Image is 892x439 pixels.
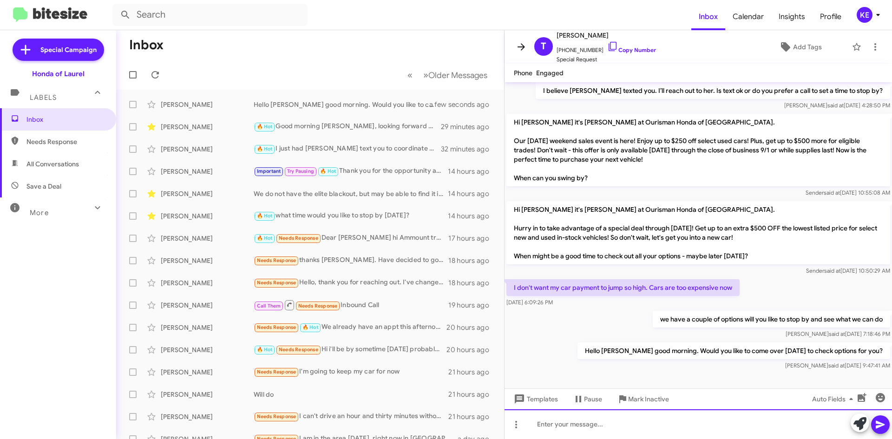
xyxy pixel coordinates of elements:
[254,299,448,311] div: Inbound Call
[428,70,487,80] span: Older Messages
[254,166,448,177] div: Thank you for the opportunity and congratulations!!!
[805,391,864,407] button: Auto Fields
[254,144,441,154] div: I just had [PERSON_NAME] text you to coordinate a good time. Please let her know your availabilit...
[302,324,318,330] span: 🔥 Hot
[512,391,558,407] span: Templates
[514,69,532,77] span: Phone
[257,303,281,309] span: Call Them
[32,69,85,79] div: Honda of Laurel
[653,311,890,328] p: we have a couple of options will you like to stop by and see what we can do
[448,256,497,265] div: 18 hours ago
[786,330,890,337] span: [PERSON_NAME] [DATE] 7:18:46 PM
[254,233,448,243] div: Dear [PERSON_NAME] hi Ammount trade on my car This is problem if my car is can trade by 38000 the...
[506,201,890,264] p: Hi [PERSON_NAME] it's [PERSON_NAME] at Ourisman Honda of [GEOGRAPHIC_DATA]. Hurry in to take adva...
[448,301,497,310] div: 19 hours ago
[752,39,847,55] button: Add Tags
[30,209,49,217] span: More
[448,167,497,176] div: 14 hours ago
[254,322,446,333] div: We already have an appt this afternoon.
[691,3,725,30] a: Inbox
[257,235,273,241] span: 🔥 Hot
[161,278,254,288] div: [PERSON_NAME]
[407,69,413,81] span: «
[257,124,273,130] span: 🔥 Hot
[257,213,273,219] span: 🔥 Hot
[402,66,418,85] button: Previous
[257,369,296,375] span: Needs Response
[441,122,497,131] div: 29 minutes ago
[784,102,890,109] span: [PERSON_NAME] [DATE] 4:28:50 PM
[628,391,669,407] span: Mark Inactive
[857,7,872,23] div: KE
[541,39,546,54] span: T
[161,144,254,154] div: [PERSON_NAME]
[448,367,497,377] div: 21 hours ago
[298,303,338,309] span: Needs Response
[423,69,428,81] span: »
[557,30,656,41] span: [PERSON_NAME]
[446,345,497,354] div: 20 hours ago
[725,3,771,30] a: Calendar
[26,182,61,191] span: Save a Deal
[448,412,497,421] div: 21 hours ago
[448,189,497,198] div: 14 hours ago
[448,211,497,221] div: 14 hours ago
[257,146,273,152] span: 🔥 Hot
[254,411,448,422] div: I can't drive an hour and thirty minutes without knowing what the bottom line number is
[806,267,890,274] span: Sender [DATE] 10:50:29 AM
[828,362,845,369] span: said at
[446,323,497,332] div: 20 hours ago
[505,391,565,407] button: Templates
[257,324,296,330] span: Needs Response
[254,100,441,109] div: Hello [PERSON_NAME] good morning. Would you like to come over [DATE] to check options for you?
[161,100,254,109] div: [PERSON_NAME]
[254,189,448,198] div: We do not have the elite blackout, but may be able to find it in the area. If we can would you li...
[418,66,493,85] button: Next
[40,45,97,54] span: Special Campaign
[565,391,610,407] button: Pause
[279,235,318,241] span: Needs Response
[771,3,813,30] a: Insights
[577,342,890,359] p: Hello [PERSON_NAME] good morning. Would you like to come over [DATE] to check options for you?
[161,323,254,332] div: [PERSON_NAME]
[13,39,104,61] a: Special Campaign
[161,167,254,176] div: [PERSON_NAME]
[112,4,308,26] input: Search
[161,189,254,198] div: [PERSON_NAME]
[506,279,740,296] p: I don't want my car payment to jump so high. Cars are too expensive now
[161,345,254,354] div: [PERSON_NAME]
[557,41,656,55] span: [PHONE_NUMBER]
[254,367,448,377] div: I'm going to keep my car for now
[557,55,656,64] span: Special Request
[441,144,497,154] div: 32 minutes ago
[813,3,849,30] a: Profile
[584,391,602,407] span: Pause
[254,210,448,221] div: what time would you like to stop by [DATE]?
[254,390,448,399] div: Will do
[827,102,844,109] span: said at
[26,137,105,146] span: Needs Response
[257,280,296,286] span: Needs Response
[824,189,840,196] span: said at
[161,211,254,221] div: [PERSON_NAME]
[402,66,493,85] nav: Page navigation example
[448,234,497,243] div: 17 hours ago
[610,391,676,407] button: Mark Inactive
[161,367,254,377] div: [PERSON_NAME]
[257,257,296,263] span: Needs Response
[26,159,79,169] span: All Conversations
[536,82,890,99] p: I believe [PERSON_NAME] texted you. I’ll reach out to her. Is text ok or do you prefer a call to ...
[161,122,254,131] div: [PERSON_NAME]
[30,93,57,102] span: Labels
[161,301,254,310] div: [PERSON_NAME]
[806,189,890,196] span: Sender [DATE] 10:55:08 AM
[161,390,254,399] div: [PERSON_NAME]
[829,330,845,337] span: said at
[812,391,857,407] span: Auto Fields
[257,347,273,353] span: 🔥 Hot
[506,114,890,186] p: Hi [PERSON_NAME] it's [PERSON_NAME] at Ourisman Honda of [GEOGRAPHIC_DATA]. Our [DATE] weekend sa...
[506,299,553,306] span: [DATE] 6:09:26 PM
